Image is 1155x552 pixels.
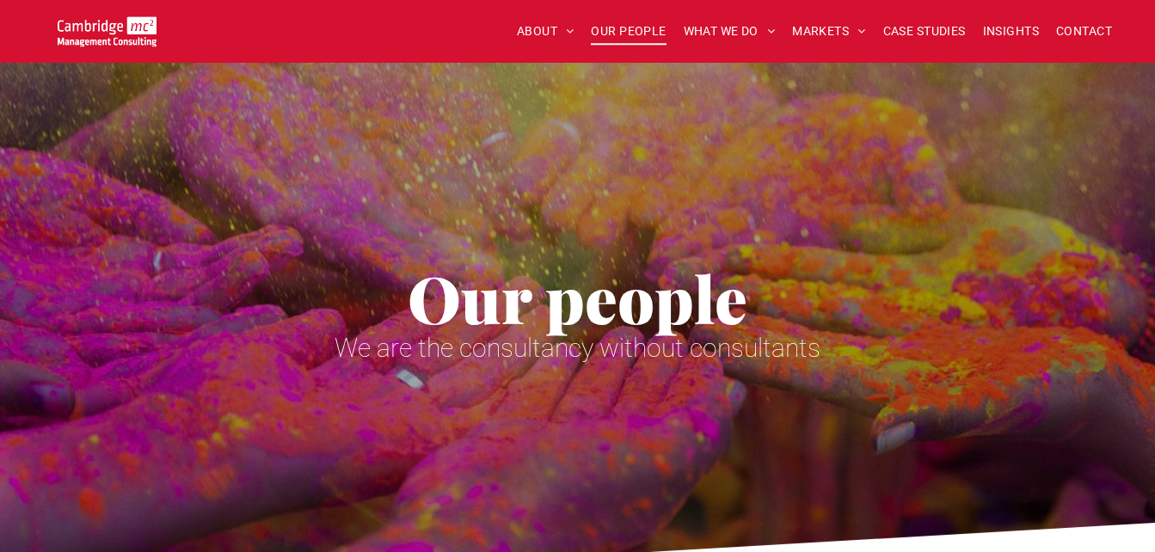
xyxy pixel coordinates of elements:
[335,333,820,363] span: We are the consultancy without consultants
[675,18,784,45] a: WHAT WE DO
[582,18,674,45] a: OUR PEOPLE
[508,18,583,45] a: ABOUT
[58,19,157,37] a: Your Business Transformed | Cambridge Management Consulting
[974,18,1047,45] a: INSIGHTS
[58,16,157,47] img: Go to Homepage
[408,255,747,340] span: Our people
[1047,18,1121,45] a: CONTACT
[783,18,874,45] a: MARKETS
[875,18,974,45] a: CASE STUDIES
